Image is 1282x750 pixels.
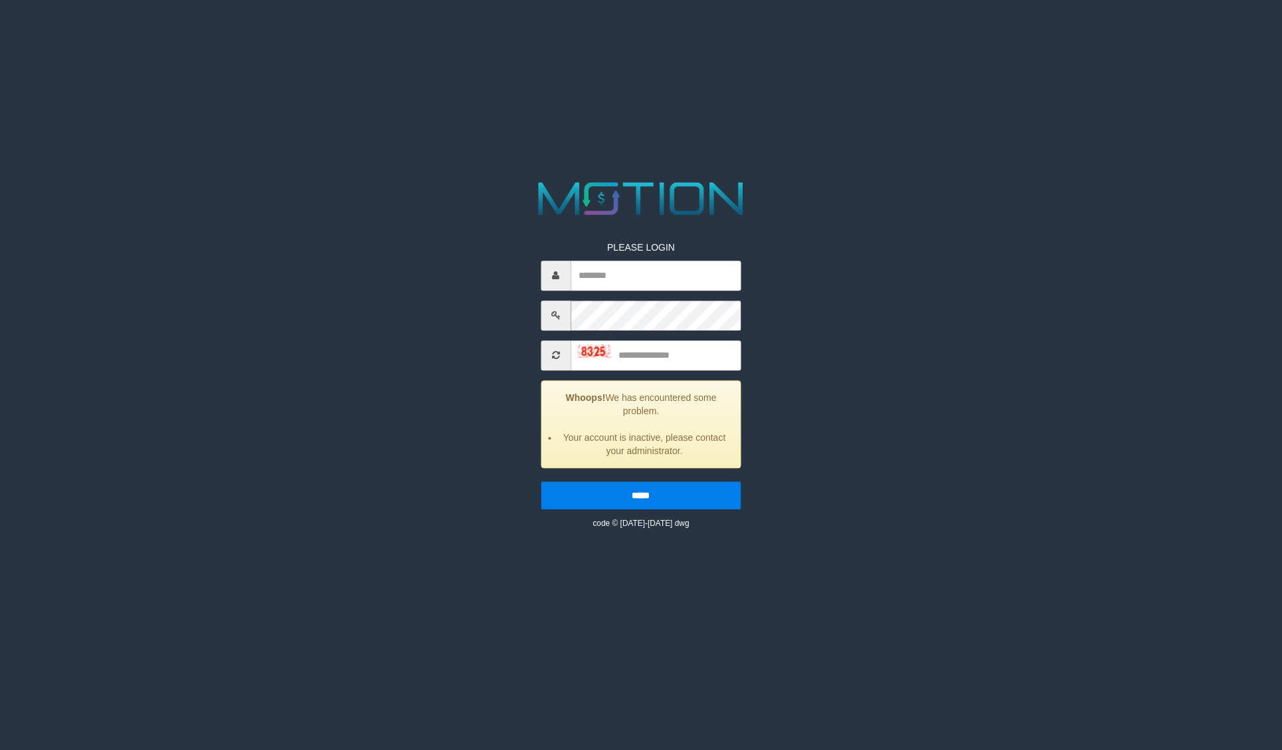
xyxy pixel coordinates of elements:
small: code © [DATE]-[DATE] dwg [593,519,689,528]
img: MOTION_logo.png [529,176,753,221]
strong: Whoops! [566,392,606,403]
p: PLEASE LOGIN [541,241,741,254]
div: We has encountered some problem. [541,380,741,468]
img: captcha [577,344,610,358]
li: Your account is inactive, please contact your administrator. [558,431,731,457]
